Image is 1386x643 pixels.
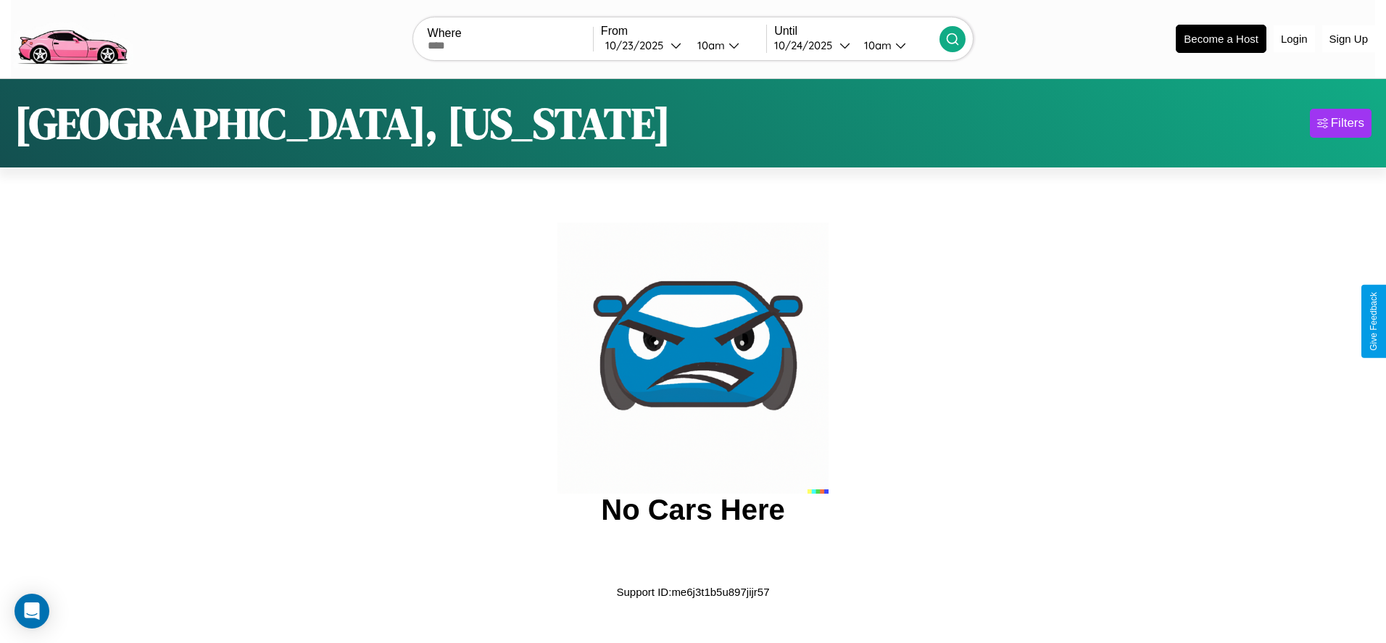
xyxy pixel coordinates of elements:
button: 10/23/2025 [601,38,686,53]
h1: [GEOGRAPHIC_DATA], [US_STATE] [14,94,671,153]
button: 10am [852,38,939,53]
label: Where [428,27,593,40]
img: logo [11,7,133,68]
h2: No Cars Here [601,494,784,526]
div: Give Feedback [1369,292,1379,351]
button: Login [1274,25,1315,52]
div: 10am [857,38,895,52]
button: 10am [686,38,766,53]
label: Until [774,25,939,38]
div: 10 / 23 / 2025 [605,38,671,52]
div: 10am [690,38,729,52]
button: Sign Up [1322,25,1375,52]
div: Open Intercom Messenger [14,594,49,629]
div: Filters [1331,116,1364,130]
img: car [557,223,829,494]
div: 10 / 24 / 2025 [774,38,839,52]
p: Support ID: me6j3t1b5u897jijr57 [617,582,770,602]
button: Filters [1310,109,1372,138]
label: From [601,25,766,38]
button: Become a Host [1176,25,1266,53]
